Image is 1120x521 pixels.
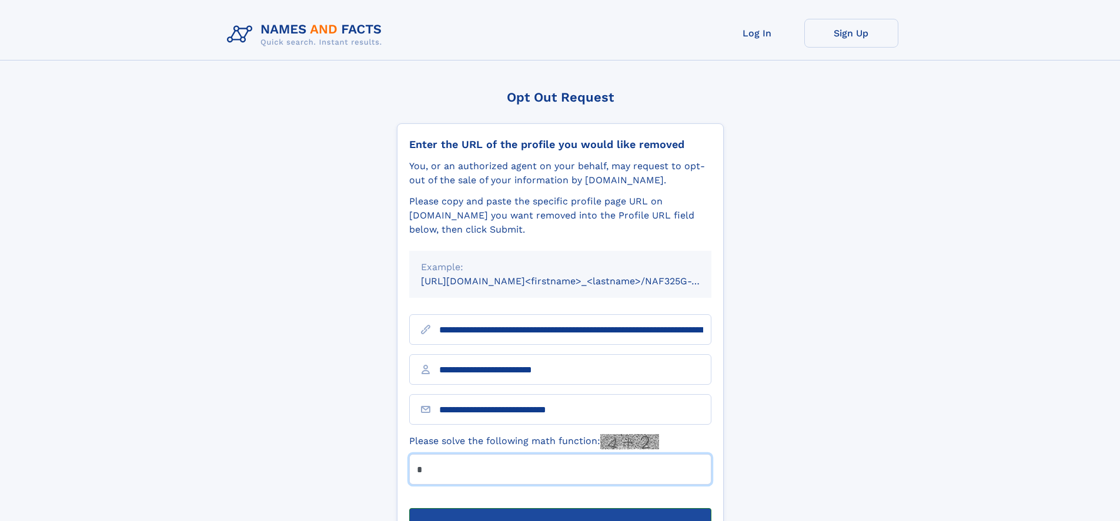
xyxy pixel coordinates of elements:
div: Please copy and paste the specific profile page URL on [DOMAIN_NAME] you want removed into the Pr... [409,194,711,237]
div: Enter the URL of the profile you would like removed [409,138,711,151]
div: You, or an authorized agent on your behalf, may request to opt-out of the sale of your informatio... [409,159,711,187]
img: Logo Names and Facts [222,19,392,51]
small: [URL][DOMAIN_NAME]<firstname>_<lastname>/NAF325G-xxxxxxxx [421,275,734,287]
a: Sign Up [804,19,898,48]
div: Opt Out Request [397,90,724,105]
label: Please solve the following math function: [409,434,659,449]
div: Example: [421,260,700,274]
a: Log In [710,19,804,48]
